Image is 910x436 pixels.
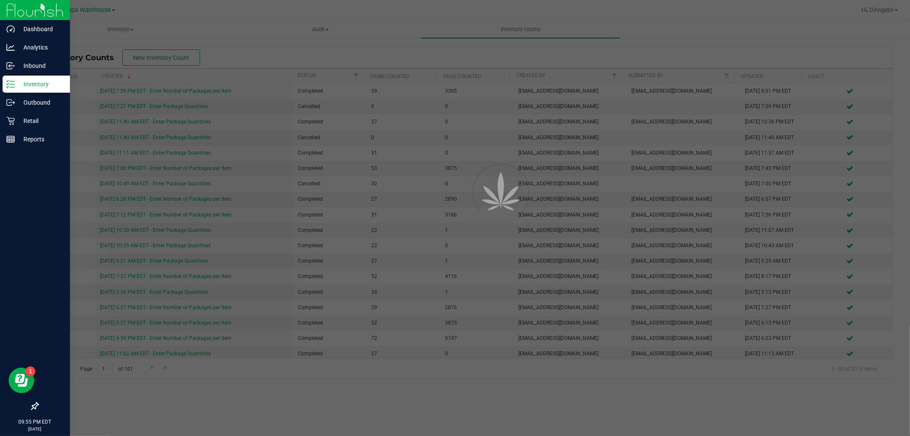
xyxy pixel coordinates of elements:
inline-svg: Analytics [6,43,15,52]
p: 09:55 PM EDT [4,418,66,426]
p: Inbound [15,61,66,71]
inline-svg: Outbound [6,98,15,107]
p: Analytics [15,42,66,53]
inline-svg: Inbound [6,61,15,70]
inline-svg: Retail [6,117,15,125]
inline-svg: Dashboard [6,25,15,33]
p: Dashboard [15,24,66,34]
p: Inventory [15,79,66,89]
p: Reports [15,134,66,144]
iframe: Resource center unread badge [25,366,35,377]
p: Retail [15,116,66,126]
p: [DATE] [4,426,66,432]
inline-svg: Reports [6,135,15,143]
p: Outbound [15,97,66,108]
inline-svg: Inventory [6,80,15,88]
iframe: Resource center [9,368,34,393]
